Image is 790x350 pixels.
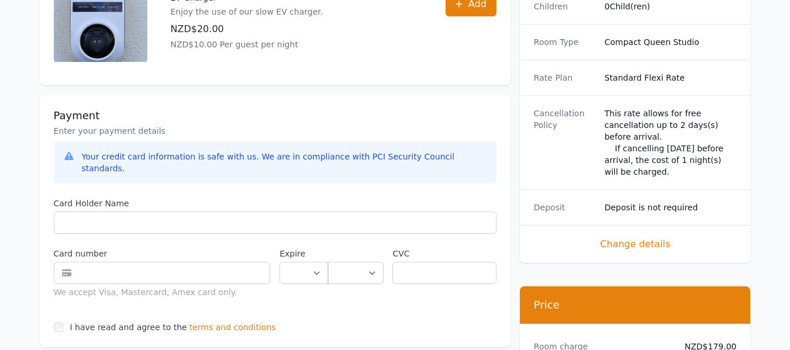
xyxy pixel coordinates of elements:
[171,22,323,36] p: NZD$20.00
[605,202,737,213] dd: Deposit is not required
[171,6,323,18] p: Enjoy the use of our slow EV charger.
[605,36,737,48] dd: Compact Queen Studio
[54,125,496,137] p: Enter your payment details
[54,248,271,259] label: Card number
[605,108,737,178] div: This rate allows for free cancellation up to 2 days(s) before arrival. If cancelling [DATE] befor...
[54,286,271,298] div: We accept Visa, Mastercard, Amex card only.
[534,108,595,178] dt: Cancellation Policy
[534,36,595,48] dt: Room Type
[54,197,496,209] label: Card Holder Name
[82,151,487,174] div: Your credit card information is safe with us. We are in compliance with PCI Security Council stan...
[70,323,187,332] label: I have read and agree to the
[534,1,595,12] dt: Children
[534,237,737,251] span: Change details
[328,248,383,259] label: .
[171,39,323,50] p: NZD$10.00 Per guest per night
[605,1,737,12] dd: 0 Child(ren)
[534,202,595,213] dt: Deposit
[534,298,737,312] h3: Price
[605,72,737,84] dd: Standard Flexi Rate
[392,248,496,259] label: CVC
[189,321,276,333] span: terms and conditions
[534,72,595,84] dt: Rate Plan
[54,109,496,123] h3: Payment
[280,248,328,259] label: Expire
